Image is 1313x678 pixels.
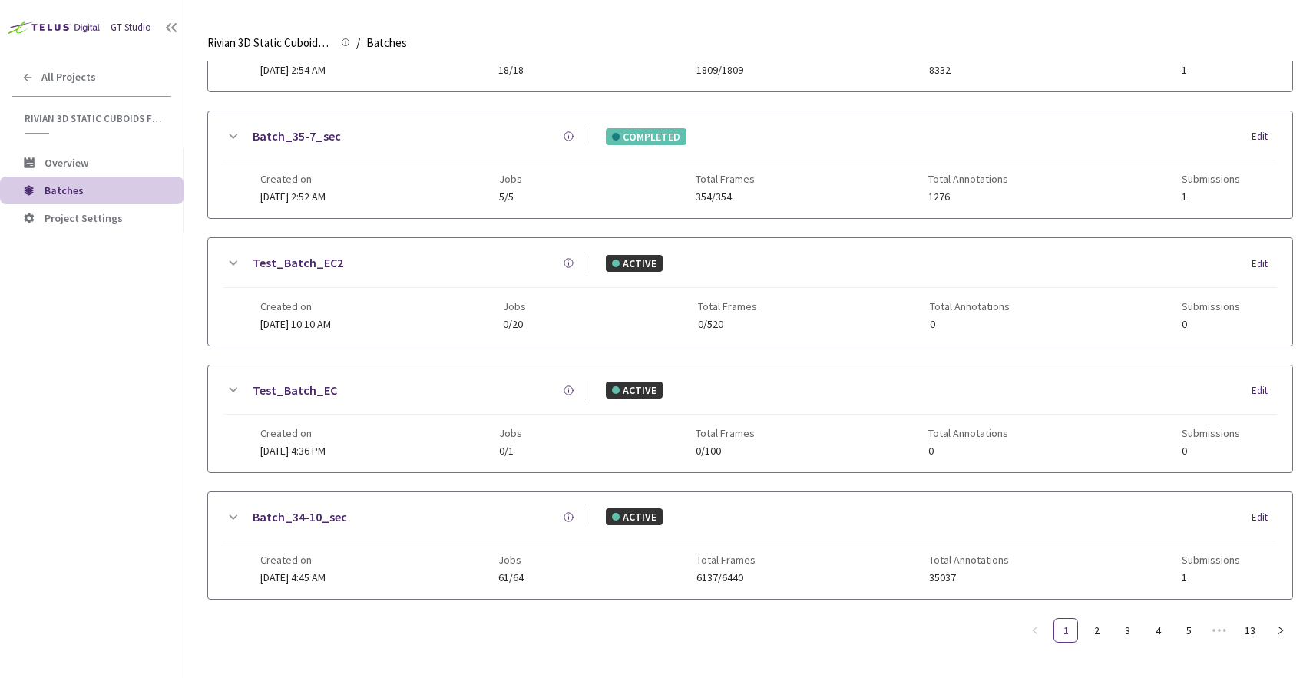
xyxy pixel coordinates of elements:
[1182,173,1240,185] span: Submissions
[41,71,96,84] span: All Projects
[606,255,663,272] div: ACTIVE
[1252,129,1277,144] div: Edit
[1023,618,1047,643] li: Previous Page
[45,211,123,225] span: Project Settings
[696,173,755,185] span: Total Frames
[208,238,1292,345] div: Test_Batch_EC2ACTIVEEditCreated on[DATE] 10:10 AMJobs0/20Total Frames0/520Total Annotations0Submi...
[698,300,757,313] span: Total Frames
[356,34,360,52] li: /
[606,128,686,145] div: COMPLETED
[1182,300,1240,313] span: Submissions
[1030,626,1040,635] span: left
[260,300,331,313] span: Created on
[1182,427,1240,439] span: Submissions
[1276,626,1285,635] span: right
[1085,619,1108,642] a: 2
[1182,554,1240,566] span: Submissions
[45,156,88,170] span: Overview
[698,319,757,330] span: 0/520
[1252,256,1277,272] div: Edit
[1182,64,1240,76] span: 1
[498,64,524,76] span: 18/18
[928,427,1008,439] span: Total Annotations
[928,445,1008,457] span: 0
[930,300,1010,313] span: Total Annotations
[1252,383,1277,399] div: Edit
[1115,618,1139,643] li: 3
[499,445,522,457] span: 0/1
[1182,445,1240,457] span: 0
[1084,618,1109,643] li: 2
[499,191,522,203] span: 5/5
[260,554,326,566] span: Created on
[260,317,331,331] span: [DATE] 10:10 AM
[606,508,663,525] div: ACTIVE
[503,300,526,313] span: Jobs
[45,184,84,197] span: Batches
[207,34,332,52] span: Rivian 3D Static Cuboids fixed[2024-25]
[260,571,326,584] span: [DATE] 4:45 AM
[1239,619,1262,642] a: 13
[25,112,162,125] span: Rivian 3D Static Cuboids fixed[2024-25]
[696,572,756,584] span: 6137/6440
[929,64,1009,76] span: 8332
[1207,618,1232,643] span: •••
[1252,510,1277,525] div: Edit
[1207,618,1232,643] li: Next 5 Pages
[1146,618,1170,643] li: 4
[1146,619,1169,642] a: 4
[696,64,756,76] span: 1809/1809
[260,173,326,185] span: Created on
[1054,619,1077,642] a: 1
[696,554,756,566] span: Total Frames
[253,508,347,527] a: Batch_34-10_sec
[929,572,1009,584] span: 35037
[499,427,522,439] span: Jobs
[696,427,755,439] span: Total Frames
[1023,618,1047,643] button: left
[260,444,326,458] span: [DATE] 4:36 PM
[208,111,1292,218] div: Batch_35-7_secCOMPLETEDEditCreated on[DATE] 2:52 AMJobs5/5Total Frames354/354Total Annotations127...
[1182,572,1240,584] span: 1
[208,365,1292,472] div: Test_Batch_ECACTIVEEditCreated on[DATE] 4:36 PMJobs0/1Total Frames0/100Total Annotations0Submissi...
[606,382,663,399] div: ACTIVE
[696,445,755,457] span: 0/100
[253,381,337,400] a: Test_Batch_EC
[1182,319,1240,330] span: 0
[208,492,1292,599] div: Batch_34-10_secACTIVEEditCreated on[DATE] 4:45 AMJobs61/64Total Frames6137/6440Total Annotations3...
[498,554,524,566] span: Jobs
[111,20,151,35] div: GT Studio
[253,127,341,146] a: Batch_35-7_sec
[928,191,1008,203] span: 1276
[253,253,343,273] a: Test_Batch_EC2
[498,572,524,584] span: 61/64
[696,191,755,203] span: 354/354
[1238,618,1262,643] li: 13
[499,173,522,185] span: Jobs
[260,427,326,439] span: Created on
[1176,618,1201,643] li: 5
[366,34,407,52] span: Batches
[1182,191,1240,203] span: 1
[1268,618,1293,643] li: Next Page
[1177,619,1200,642] a: 5
[930,319,1010,330] span: 0
[928,173,1008,185] span: Total Annotations
[1053,618,1078,643] li: 1
[1116,619,1139,642] a: 3
[260,190,326,203] span: [DATE] 2:52 AM
[260,63,326,77] span: [DATE] 2:54 AM
[1268,618,1293,643] button: right
[503,319,526,330] span: 0/20
[929,554,1009,566] span: Total Annotations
